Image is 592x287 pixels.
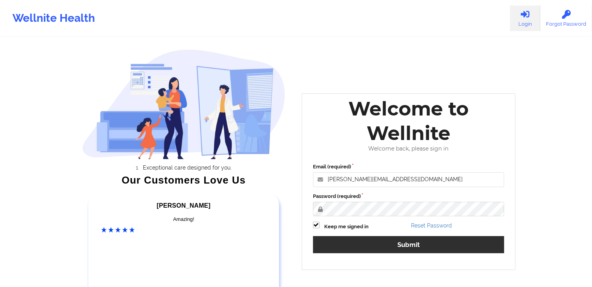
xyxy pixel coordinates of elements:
label: Password (required) [313,192,504,200]
a: Reset Password [411,222,452,229]
a: Login [510,5,540,31]
img: wellnite-auth-hero_200.c722682e.png [82,49,285,159]
a: Forgot Password [540,5,592,31]
li: Exceptional care designed for you. [89,164,285,171]
div: Welcome back, please sign in [307,145,510,152]
div: Amazing! [101,215,266,223]
span: [PERSON_NAME] [157,202,211,209]
div: Our Customers Love Us [82,176,285,184]
button: Submit [313,236,504,253]
label: Keep me signed in [324,223,369,231]
label: Email (required) [313,163,504,171]
div: Welcome to Wellnite [307,96,510,145]
input: Email address [313,172,504,187]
